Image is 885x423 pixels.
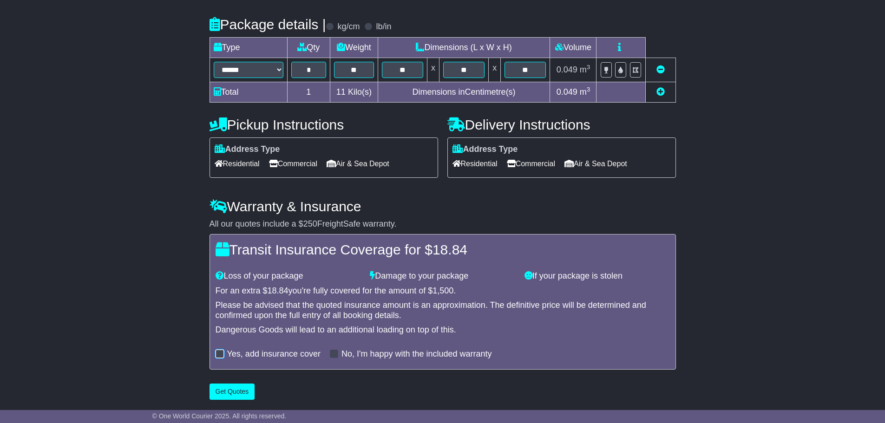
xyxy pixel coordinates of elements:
label: Address Type [452,144,518,155]
span: 0.049 [557,87,577,97]
sup: 3 [587,86,590,93]
td: x [427,58,439,82]
span: Residential [215,156,260,171]
div: Damage to your package [365,271,520,281]
td: Type [210,37,287,58]
label: kg/cm [337,22,360,32]
span: m [580,65,590,74]
span: 1,500 [433,286,453,295]
span: Air & Sea Depot [564,156,627,171]
div: If your package is stolen [520,271,675,281]
td: 1 [287,82,330,102]
h4: Delivery Instructions [447,117,676,132]
td: Dimensions in Centimetre(s) [378,82,550,102]
span: Commercial [507,156,555,171]
button: Get Quotes [210,384,255,400]
span: Residential [452,156,498,171]
h4: Package details | [210,17,326,32]
span: © One World Courier 2025. All rights reserved. [152,412,287,420]
sup: 3 [587,64,590,71]
div: Loss of your package [211,271,366,281]
div: Dangerous Goods will lead to an additional loading on top of this. [216,325,670,335]
span: 18.84 [268,286,288,295]
td: Dimensions (L x W x H) [378,37,550,58]
td: Qty [287,37,330,58]
label: Yes, add insurance cover [227,349,321,359]
label: No, I'm happy with the included warranty [341,349,492,359]
a: Add new item [656,87,665,97]
label: lb/in [376,22,391,32]
span: m [580,87,590,97]
h4: Pickup Instructions [210,117,438,132]
td: Kilo(s) [330,82,378,102]
td: x [489,58,501,82]
td: Volume [550,37,597,58]
h4: Warranty & Insurance [210,199,676,214]
div: For an extra $ you're fully covered for the amount of $ . [216,286,670,296]
td: Total [210,82,287,102]
div: All our quotes include a $ FreightSafe warranty. [210,219,676,229]
span: Commercial [269,156,317,171]
span: Air & Sea Depot [327,156,389,171]
span: 250 [303,219,317,228]
div: Please be advised that the quoted insurance amount is an approximation. The definitive price will... [216,300,670,320]
label: Address Type [215,144,280,155]
a: Remove this item [656,65,665,74]
span: 11 [336,87,346,97]
td: Weight [330,37,378,58]
h4: Transit Insurance Coverage for $ [216,242,670,257]
span: 0.049 [557,65,577,74]
span: 18.84 [433,242,467,257]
